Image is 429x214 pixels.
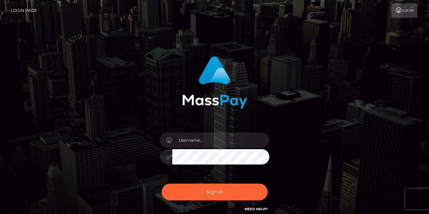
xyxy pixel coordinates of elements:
a: Login [391,3,417,18]
img: MassPay Login [182,56,247,109]
button: Sign in [162,184,268,200]
a: Login Page [11,3,37,18]
input: Username... [172,132,269,148]
a: Need Help? [245,207,268,211]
